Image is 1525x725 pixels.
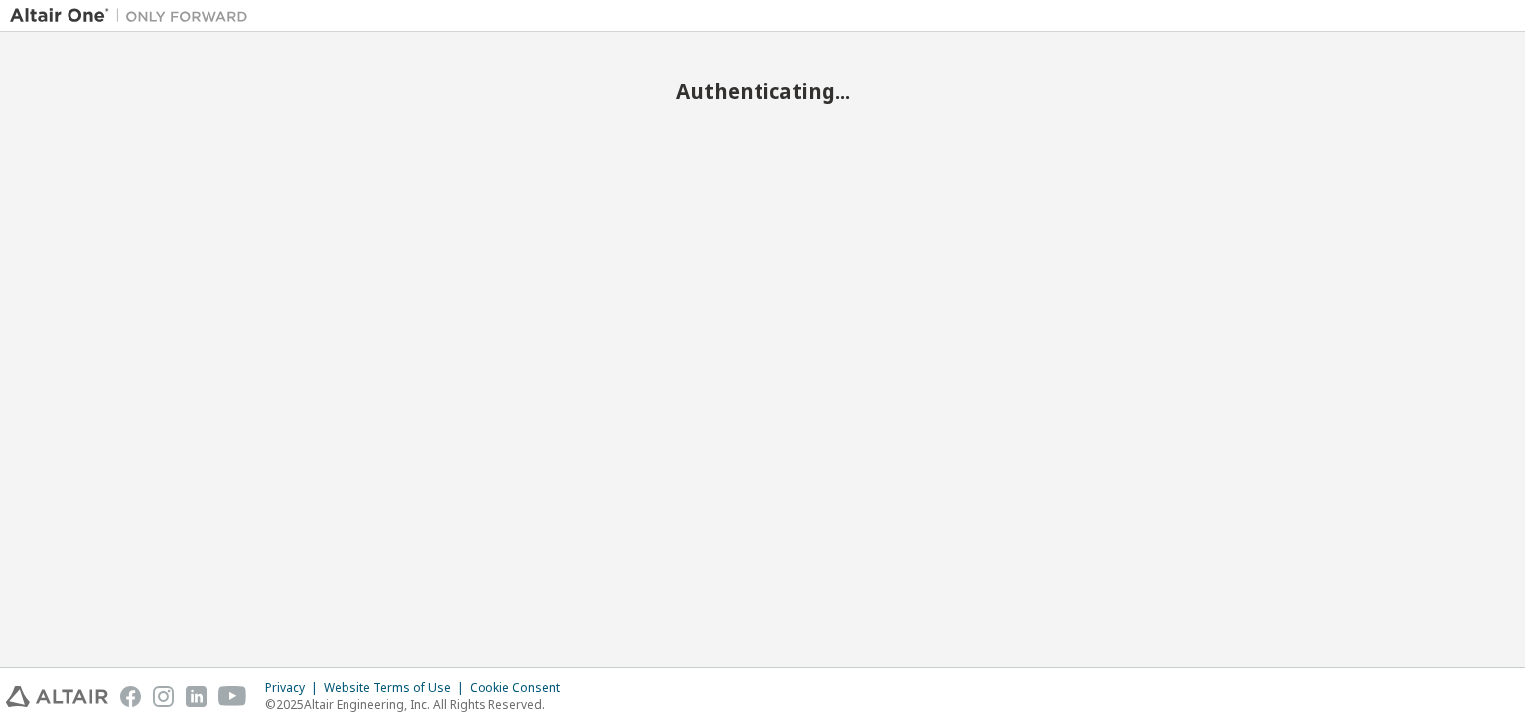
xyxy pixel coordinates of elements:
[10,78,1515,104] h2: Authenticating...
[324,680,470,696] div: Website Terms of Use
[265,680,324,696] div: Privacy
[186,686,207,707] img: linkedin.svg
[470,680,572,696] div: Cookie Consent
[10,6,258,26] img: Altair One
[6,686,108,707] img: altair_logo.svg
[265,696,572,713] p: © 2025 Altair Engineering, Inc. All Rights Reserved.
[153,686,174,707] img: instagram.svg
[120,686,141,707] img: facebook.svg
[218,686,247,707] img: youtube.svg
